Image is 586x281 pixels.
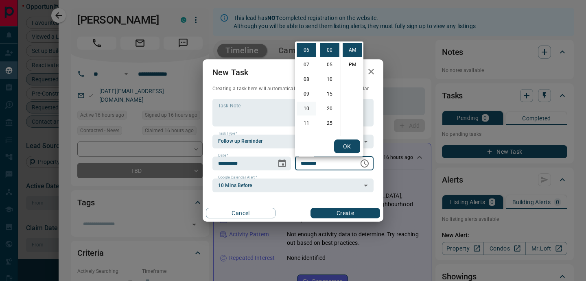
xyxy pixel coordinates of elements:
[320,72,339,86] li: 10 minutes
[320,58,339,72] li: 5 minutes
[297,58,316,72] li: 7 hours
[212,85,374,92] p: Creating a task here will automatically add it to your Google Calendar.
[203,59,258,85] h2: New Task
[206,208,276,218] button: Cancel
[343,58,362,72] li: PM
[343,43,362,57] li: AM
[320,131,339,145] li: 30 minutes
[320,116,339,130] li: 25 minutes
[301,153,311,158] label: Time
[310,208,380,218] button: Create
[356,155,373,172] button: Choose time, selected time is 6:00 AM
[297,102,316,115] li: 10 hours
[320,43,339,57] li: 0 minutes
[320,87,339,101] li: 15 minutes
[218,153,228,158] label: Date
[334,139,360,153] button: OK
[297,43,316,57] li: 6 hours
[341,41,363,136] ul: Select meridiem
[318,41,341,136] ul: Select minutes
[212,179,374,192] div: 10 Mins Before
[320,102,339,115] li: 20 minutes
[218,175,257,180] label: Google Calendar Alert
[295,41,318,136] ul: Select hours
[212,135,374,148] div: Follow up Reminder
[274,155,290,172] button: Choose date, selected date is Sep 18, 2025
[297,72,316,86] li: 8 hours
[297,87,316,101] li: 9 hours
[297,116,316,130] li: 11 hours
[218,131,237,136] label: Task Type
